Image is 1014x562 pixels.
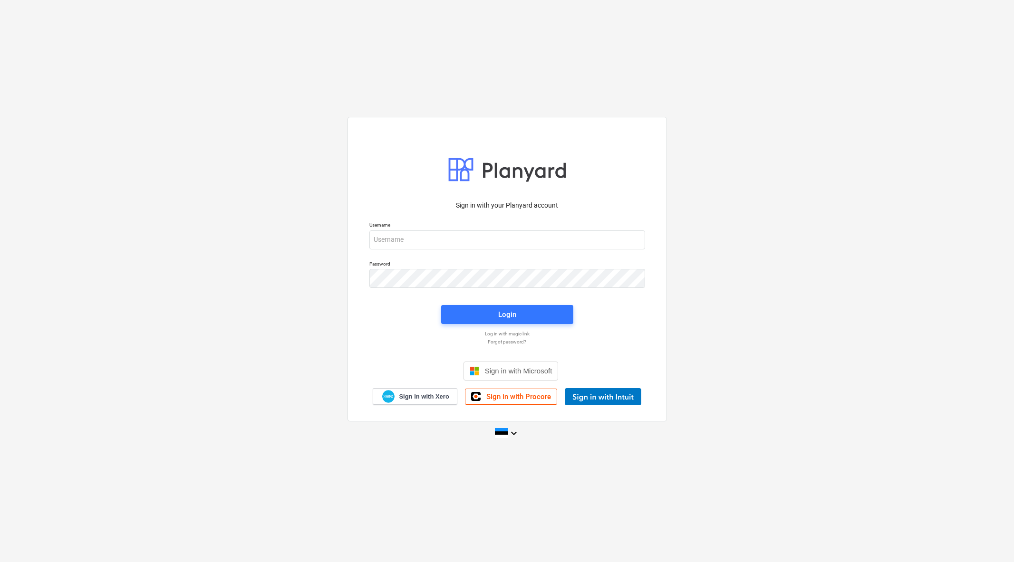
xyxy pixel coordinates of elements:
[369,200,645,210] p: Sign in with your Planyard account
[441,305,573,324] button: Login
[369,261,645,269] p: Password
[365,339,650,345] a: Forgot password?
[369,222,645,230] p: Username
[399,392,449,401] span: Sign in with Xero
[365,331,650,337] a: Log in with magic link
[486,392,551,401] span: Sign in with Procore
[508,428,520,439] i: keyboard_arrow_down
[470,366,479,376] img: Microsoft logo
[373,388,457,405] a: Sign in with Xero
[382,390,395,403] img: Xero logo
[498,308,516,321] div: Login
[369,230,645,249] input: Username
[465,389,557,405] a: Sign in with Procore
[485,367,552,375] span: Sign in with Microsoft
